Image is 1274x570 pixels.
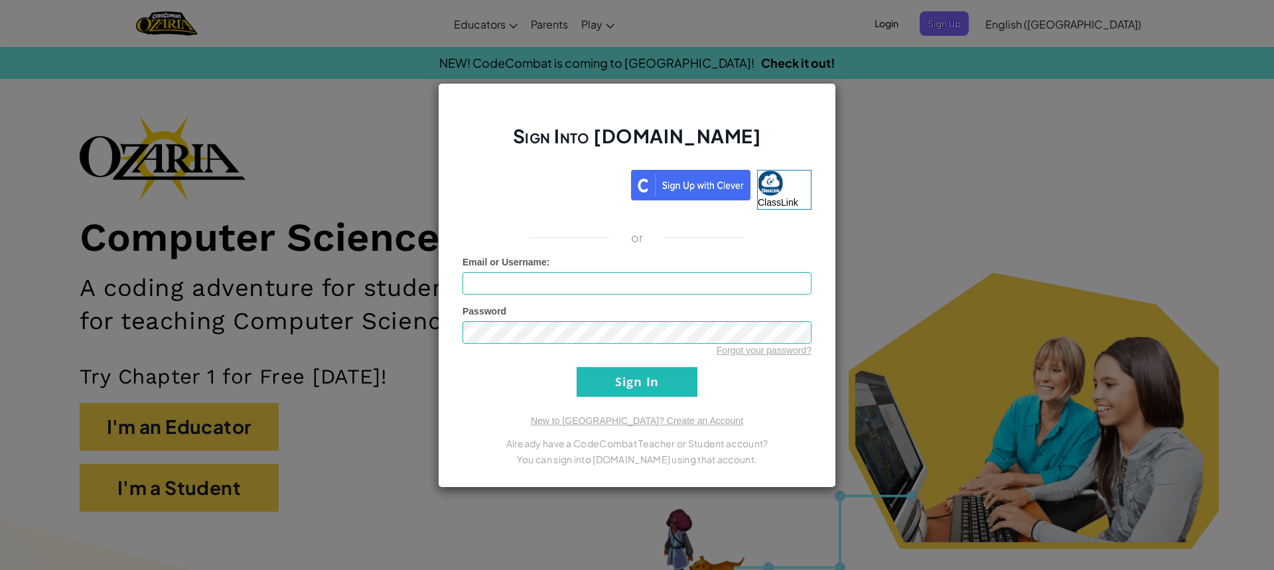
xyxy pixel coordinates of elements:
p: You can sign into [DOMAIN_NAME] using that account. [462,451,812,467]
span: Email or Username [462,257,547,267]
input: Sign In [577,367,697,397]
p: or [631,230,644,246]
img: clever_sso_button@2x.png [631,170,750,200]
a: Forgot your password? [717,345,812,356]
span: Password [462,306,506,317]
label: : [462,255,550,269]
span: ClassLink [758,197,798,208]
img: classlink-logo-small.png [758,171,783,196]
a: New to [GEOGRAPHIC_DATA]? Create an Account [531,415,743,426]
p: Already have a CodeCombat Teacher or Student account? [462,435,812,451]
h2: Sign Into [DOMAIN_NAME] [462,123,812,162]
iframe: Sign in with Google Button [456,169,631,198]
